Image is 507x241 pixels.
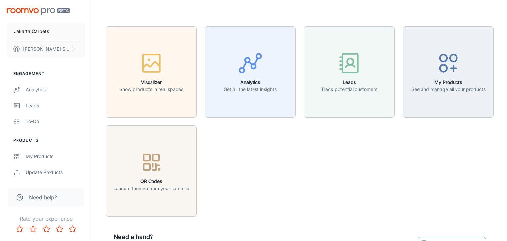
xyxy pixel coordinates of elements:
[26,118,85,125] div: To-do
[224,86,277,93] p: Get all the latest insights
[5,215,87,223] p: Rate your experience
[23,45,70,52] p: [PERSON_NAME] Sentosa
[7,40,85,57] button: [PERSON_NAME] Sentosa
[321,86,377,93] p: Track potential customers
[205,26,296,118] button: AnalyticsGet all the latest insights
[205,68,296,75] a: AnalyticsGet all the latest insights
[304,26,395,118] button: LeadsTrack potential customers
[26,169,85,176] div: Update Products
[113,178,189,185] h6: QR Codes
[66,223,79,236] button: Rate 5 star
[53,223,66,236] button: Rate 4 star
[403,26,494,118] button: My ProductsSee and manage all your products
[403,68,494,75] a: My ProductsSee and manage all your products
[40,223,53,236] button: Rate 3 star
[411,79,486,86] h6: My Products
[411,86,486,93] p: See and manage all your products
[119,86,183,93] p: Show products in real spaces
[304,68,395,75] a: LeadsTrack potential customers
[224,79,277,86] h6: Analytics
[106,26,197,118] button: VisualizerShow products in real spaces
[26,102,85,109] div: Leads
[106,167,197,174] a: QR CodesLaunch Roomvo from your samples
[7,23,85,40] button: Jakarta Carpets
[26,223,40,236] button: Rate 2 star
[113,185,189,192] p: Launch Roomvo from your samples
[119,79,183,86] h6: Visualizer
[7,8,70,15] img: Roomvo PRO Beta
[106,125,197,217] button: QR CodesLaunch Roomvo from your samples
[14,28,49,35] p: Jakarta Carpets
[321,79,377,86] h6: Leads
[29,193,57,201] span: Need help?
[26,153,85,160] div: My Products
[26,86,85,93] div: Analytics
[13,223,26,236] button: Rate 1 star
